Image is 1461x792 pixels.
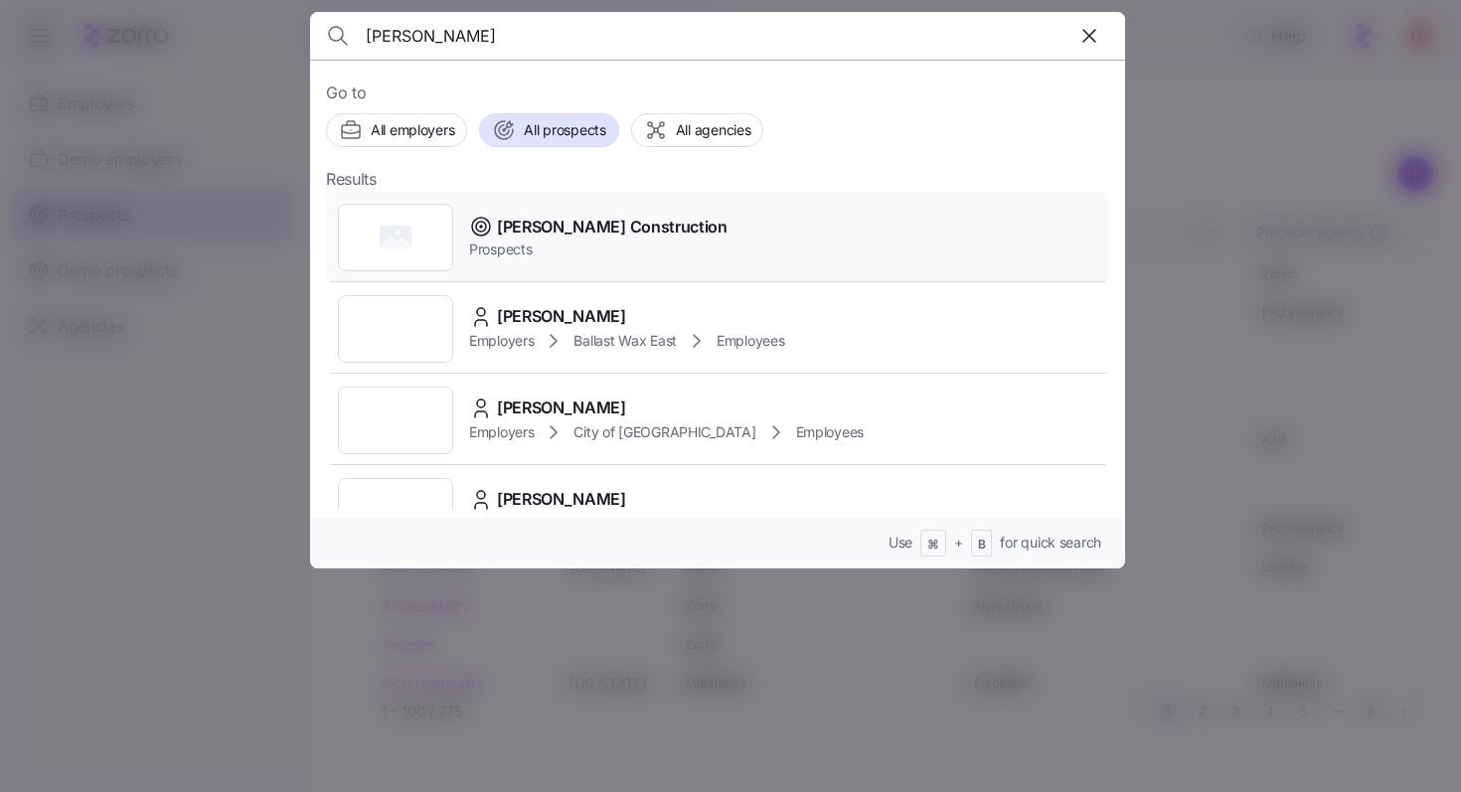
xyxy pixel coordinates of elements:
[676,120,751,140] span: All agencies
[469,239,728,259] span: Prospects
[326,167,377,192] span: Results
[497,487,626,512] span: [PERSON_NAME]
[954,533,963,553] span: +
[479,113,618,147] button: All prospects
[376,309,415,349] img: Employer logo
[497,304,626,329] span: [PERSON_NAME]
[717,331,784,351] span: Employees
[497,396,626,420] span: [PERSON_NAME]
[469,422,534,442] span: Employers
[573,331,677,351] span: Ballast Wax East
[927,537,939,554] span: ⌘
[631,113,764,147] button: All agencies
[376,400,415,440] img: Employer logo
[796,422,864,442] span: Employees
[376,492,415,532] img: Employer logo
[978,537,986,554] span: B
[524,120,605,140] span: All prospects
[1000,533,1101,553] span: for quick search
[497,215,728,239] span: [PERSON_NAME] Construction
[326,113,467,147] button: All employers
[469,331,534,351] span: Employers
[889,533,912,553] span: Use
[326,80,1109,105] span: Go to
[573,422,755,442] span: City of [GEOGRAPHIC_DATA]
[371,120,454,140] span: All employers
